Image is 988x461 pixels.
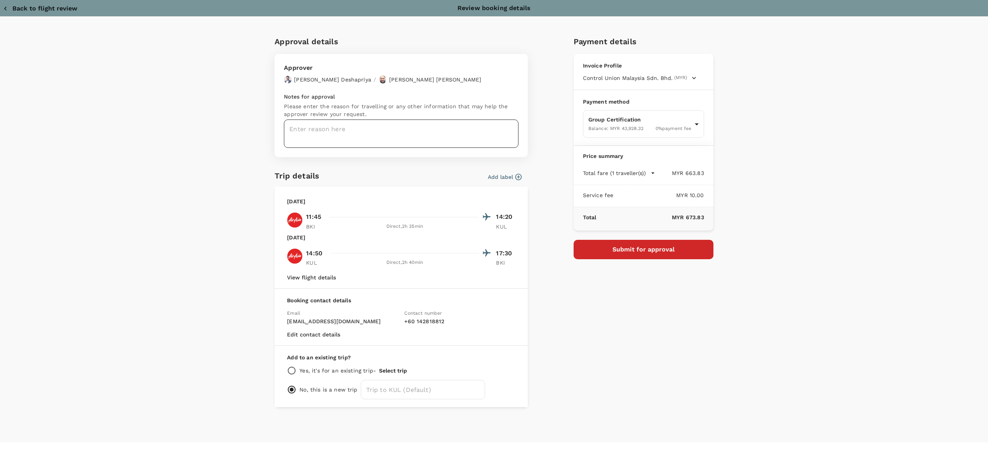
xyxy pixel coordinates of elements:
[275,35,528,48] h6: Approval details
[294,76,371,83] p: [PERSON_NAME] Deshapriya
[287,354,515,361] p: Add to an existing trip?
[299,367,376,374] p: Yes, it's for an existing trip -
[655,169,704,177] p: MYR 663.83
[306,259,325,267] p: KUL
[583,98,704,106] p: Payment method
[583,152,704,160] p: Price summary
[596,213,704,221] p: MYR 673.83
[404,310,442,316] span: Contact number
[284,93,518,101] p: Notes for approval
[284,76,292,83] img: avatar-67a5bcb800f47.png
[287,248,303,264] img: AK
[583,62,704,69] p: Invoice Profile
[588,116,692,123] p: Group Certification
[287,212,303,228] img: AK
[488,173,522,181] button: Add label
[583,74,696,82] button: Control Union Malaysia Sdn. Bhd.(MYR)
[583,191,614,199] p: Service fee
[306,249,322,258] p: 14:50
[361,380,485,399] input: Trip to KUL (Default)
[574,240,713,259] button: Submit for approval
[574,35,713,48] h6: Payment details
[287,274,336,281] button: View flight details
[275,170,319,182] h6: Trip details
[583,74,673,82] span: Control Union Malaysia Sdn. Bhd.
[3,5,77,12] button: Back to flight review
[379,367,407,374] button: Select trip
[284,102,518,118] p: Please enter the reason for travelling or any other information that may help the approver review...
[287,310,300,316] span: Email
[287,317,398,325] p: [EMAIL_ADDRESS][DOMAIN_NAME]
[389,76,481,83] p: [PERSON_NAME] [PERSON_NAME]
[287,331,340,338] button: Edit contact details
[374,76,376,83] p: /
[330,259,479,267] div: Direct , 2h 40min
[583,110,704,138] div: Group CertificationBalance: MYR 43,928.320%payment fee
[287,234,305,241] p: [DATE]
[613,191,704,199] p: MYR 10.00
[496,249,515,258] p: 17:30
[306,212,321,222] p: 11:45
[284,63,481,73] p: Approver
[287,296,515,304] p: Booking contact details
[496,259,515,267] p: BKI
[287,198,305,205] p: [DATE]
[588,126,644,131] span: Balance : MYR 43,928.32
[583,169,646,177] p: Total fare (1 traveller(s))
[330,223,479,230] div: Direct , 2h 35min
[379,76,387,83] img: avatar-67b4218f54620.jpeg
[299,386,357,393] p: No, this is a new trip
[306,223,325,230] p: BKI
[583,169,655,177] button: Total fare (1 traveller(s))
[457,3,531,13] p: Review booking details
[404,317,515,325] p: + 60 142818812
[496,223,515,230] p: KUL
[656,126,692,131] span: 0 % payment fee
[674,74,687,82] span: (MYR)
[496,212,515,222] p: 14:20
[583,213,597,221] p: Total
